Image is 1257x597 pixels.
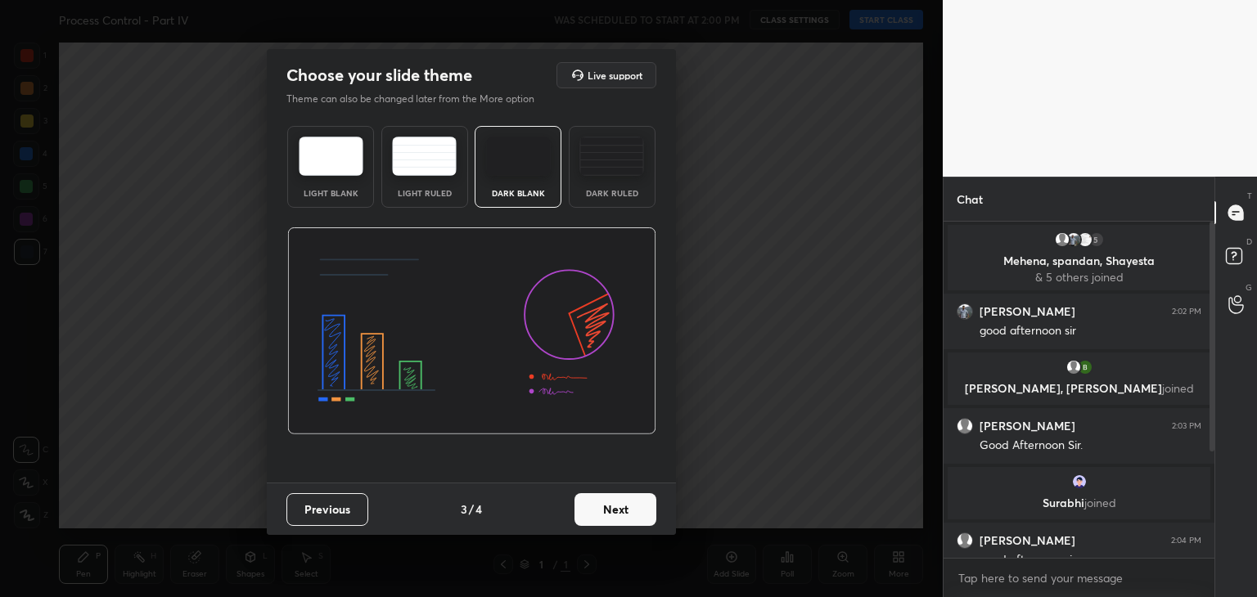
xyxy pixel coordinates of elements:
div: 2:04 PM [1171,536,1201,545]
button: Previous [286,493,368,526]
p: [PERSON_NAME], [PERSON_NAME] [957,382,1201,395]
img: darkTheme.f0cc69e5.svg [486,137,551,176]
img: default.png [957,418,973,434]
div: Good Afternoon Sir. [980,438,1201,454]
img: darkRuledTheme.de295e13.svg [579,137,644,176]
p: Surabhi [957,496,1201,509]
div: Dark Ruled [579,189,645,197]
p: Mehena, spandan, Shayesta [957,254,1201,267]
img: default.png [1054,231,1070,248]
div: Light Ruled [392,189,457,197]
span: joined [1162,380,1194,396]
button: Next [574,493,656,526]
p: D [1246,236,1252,248]
img: 540a91a226294fb694a2b92e9d817c90.44477882_3 [1077,359,1093,375]
img: 4fd20561da344817ad8a0ee4eaf17917.jpg [1066,231,1082,248]
img: 4fd20561da344817ad8a0ee4eaf17917.jpg [957,303,973,320]
div: Light Blank [298,189,363,197]
h4: / [469,500,474,518]
span: joined [1084,495,1116,510]
h6: [PERSON_NAME] [980,533,1075,548]
img: lightTheme.e5ed3b09.svg [299,137,363,176]
h6: [PERSON_NAME] [980,304,1075,319]
p: G [1246,281,1252,294]
img: default.png [1066,359,1082,375]
img: darkThemeBanner.d06ce4a2.svg [287,227,656,435]
p: Theme can also be changed later from the More option [286,92,552,106]
h4: 3 [461,500,467,518]
img: lightRuledTheme.5fabf969.svg [392,137,457,176]
div: Dark Blank [485,189,551,197]
h6: [PERSON_NAME] [980,419,1075,433]
div: good afternoon sir [980,323,1201,339]
div: good afternoon sir [980,552,1201,568]
h4: 4 [475,500,482,518]
p: Chat [944,177,996,221]
div: 5 [1088,231,1105,248]
img: default.png [957,532,973,549]
img: 3 [1077,231,1093,248]
h5: Live support [588,70,642,80]
img: 16280863_5979F2A0-FBF8-4D15-AB25-93E0076647F8.png [1071,474,1088,490]
p: T [1247,190,1252,202]
div: 2:02 PM [1172,307,1201,316]
div: grid [944,222,1214,559]
div: 2:03 PM [1172,421,1201,431]
h2: Choose your slide theme [286,65,472,86]
p: & 5 others joined [957,271,1201,284]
